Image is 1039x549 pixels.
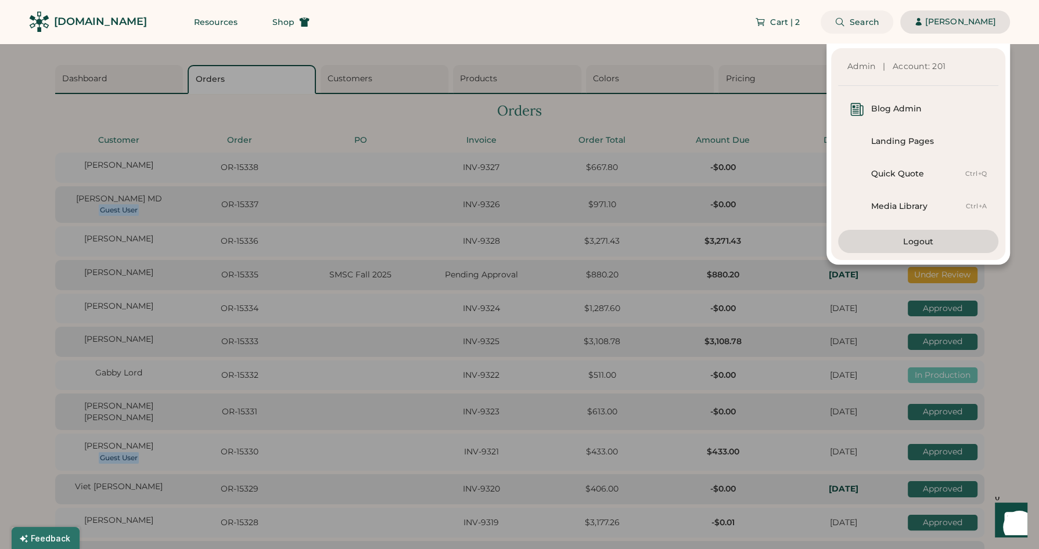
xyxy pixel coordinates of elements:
div: Admin | Account: 201 [847,61,989,73]
button: Resources [180,10,251,34]
div: Media Library [871,201,927,212]
button: Shop [258,10,323,34]
button: Search [821,10,893,34]
div: Quick Quote [871,168,924,180]
div: Ctrl+Q [965,169,987,179]
span: Cart | 2 [770,18,800,26]
div: [DOMAIN_NAME] [54,15,147,29]
button: Cart | 2 [741,10,814,34]
img: Rendered Logo - Screens [29,12,49,32]
span: Search [850,18,879,26]
span: Shop [272,18,294,26]
div: Landing Pages [871,136,934,147]
iframe: Front Chat [984,497,1034,547]
div: Blog Admin [871,103,922,115]
div: [PERSON_NAME] [925,16,996,28]
div: Ctrl+A [966,202,987,211]
button: Logout [838,230,998,253]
